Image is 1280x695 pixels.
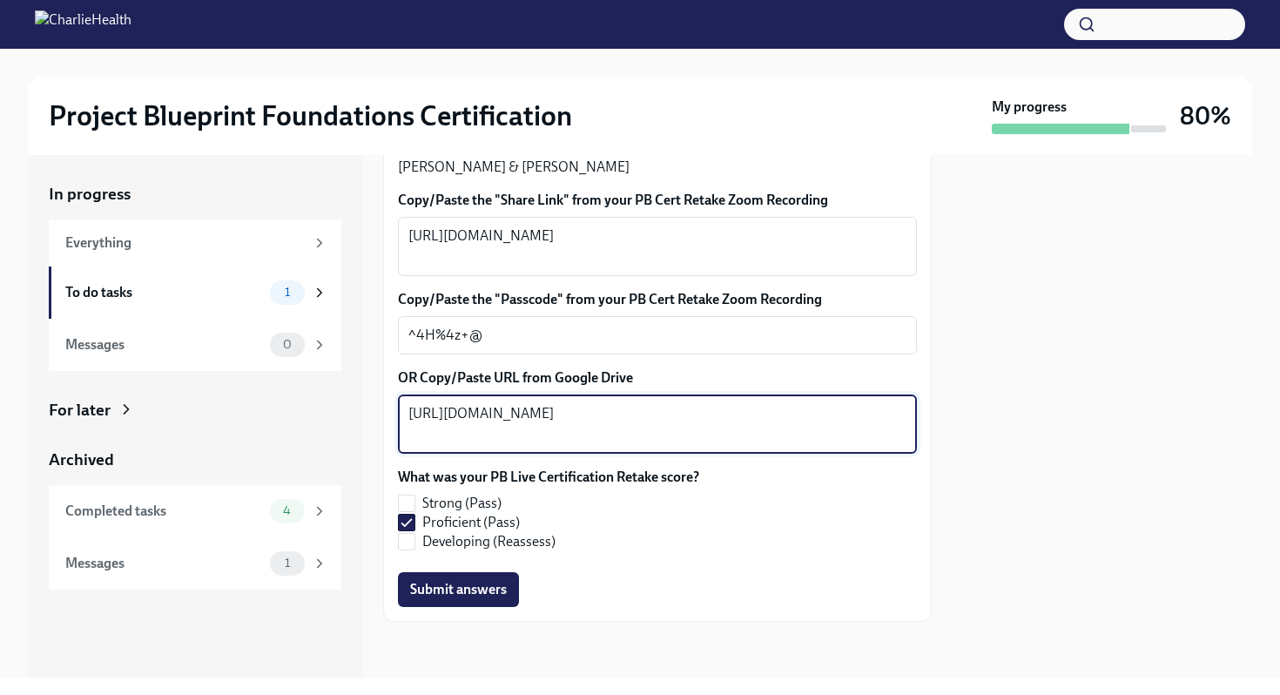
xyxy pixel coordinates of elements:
[410,581,507,598] span: Submit answers
[274,286,300,299] span: 1
[992,98,1067,117] strong: My progress
[398,368,917,388] label: OR Copy/Paste URL from Google Drive
[49,319,341,371] a: Messages0
[422,532,556,551] span: Developing (Reassess)
[49,449,341,471] a: Archived
[49,183,341,206] a: In progress
[408,403,906,445] textarea: [URL][DOMAIN_NAME]
[65,283,263,302] div: To do tasks
[274,557,300,570] span: 1
[65,554,263,573] div: Messages
[398,290,917,309] label: Copy/Paste the "Passcode" from your PB Cert Retake Zoom Recording
[398,138,917,177] p: Thank you! [PERSON_NAME] & [PERSON_NAME]
[422,513,520,532] span: Proficient (Pass)
[398,468,699,487] label: What was your PB Live Certification Retake score?
[273,504,301,517] span: 4
[65,335,263,354] div: Messages
[1180,100,1231,132] h3: 80%
[408,325,906,346] textarea: ^4H%4z+@
[398,191,917,210] label: Copy/Paste the "Share Link" from your PB Cert Retake Zoom Recording
[35,10,131,38] img: CharlieHealth
[49,399,111,422] div: For later
[398,572,519,607] button: Submit answers
[49,485,341,537] a: Completed tasks4
[65,233,305,253] div: Everything
[49,98,572,133] h2: Project Blueprint Foundations Certification
[408,226,906,267] textarea: [URL][DOMAIN_NAME]
[65,502,263,521] div: Completed tasks
[49,399,341,422] a: For later
[422,494,502,513] span: Strong (Pass)
[49,219,341,267] a: Everything
[273,338,302,351] span: 0
[49,267,341,319] a: To do tasks1
[49,537,341,590] a: Messages1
